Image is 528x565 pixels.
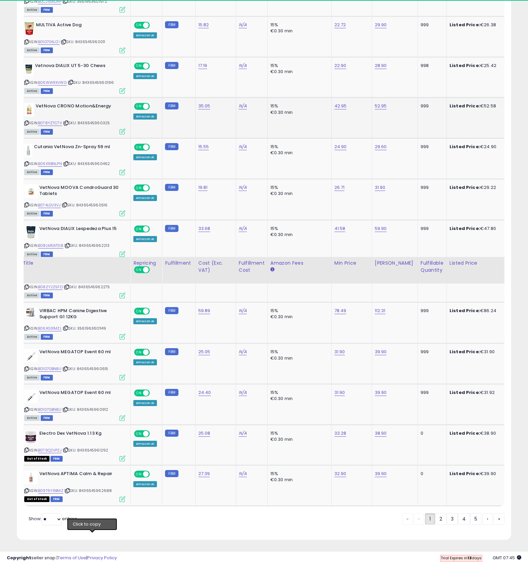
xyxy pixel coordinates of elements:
[239,22,247,28] a: N/A
[450,185,505,191] div: €29.22
[165,389,178,396] small: FBM
[133,195,157,201] div: Amazon AI
[165,102,178,109] small: FBM
[135,104,143,109] span: ON
[198,22,209,28] a: 15.82
[38,80,67,86] a: B06WWRXVWG
[133,260,159,267] div: Repricing
[165,430,178,437] small: FBM
[24,144,125,174] div: ASIN:
[270,314,326,320] div: €0.30 min
[421,185,441,191] div: 999
[35,63,117,71] b: Vetnova DIALIX UT 5-30 Chews
[165,260,192,267] div: Fulfillment
[149,267,160,272] span: OFF
[450,62,480,69] b: Listed Price:
[498,516,500,522] span: »
[133,154,157,160] div: Amazon AI
[334,348,345,355] a: 31.90
[470,513,482,525] a: 5
[149,23,160,28] span: OFF
[149,308,160,314] span: OFF
[165,348,178,355] small: FBM
[133,318,157,324] div: Amazon AI
[447,513,458,525] a: 3
[38,39,60,45] a: B01G7G6J2I
[87,555,117,561] a: Privacy Policy
[421,308,441,314] div: 999
[24,293,40,298] span: All listings currently available for purchase on Amazon
[198,389,211,396] a: 24.40
[135,308,143,314] span: ON
[270,185,326,191] div: 15%
[421,22,441,28] div: 999
[450,430,480,436] b: Listed Price:
[375,22,387,28] a: 29.90
[270,477,326,483] div: €0.30 min
[270,260,329,267] div: Amazon Fees
[270,471,326,477] div: 15%
[24,22,34,35] img: 519nZtnSTsL._SL40_.jpg
[487,516,488,522] span: ›
[270,267,274,273] small: Amazon Fees.
[24,456,49,462] span: All listings that are currently out of stock and unavailable for purchase on Amazon
[24,185,125,216] div: ASIN:
[24,266,125,298] div: ASIN:
[149,350,160,355] span: OFF
[149,390,160,396] span: OFF
[375,225,387,232] a: 59.90
[450,470,480,477] b: Listed Price:
[36,22,118,30] b: MULTIVA Active Dog
[239,103,247,109] a: N/A
[133,73,157,79] div: Amazon AI
[149,63,160,69] span: OFF
[41,47,53,53] span: FBM
[270,430,326,436] div: 15%
[198,225,210,232] a: 33.68
[450,430,505,436] div: €38.90
[38,447,62,453] a: B079Q2VPZJ
[270,390,326,396] div: 15%
[334,225,345,232] a: 41.58
[421,226,441,232] div: 999
[239,260,265,274] div: Fulfillment Cost
[270,355,326,361] div: €0.30 min
[24,390,125,420] div: ASIN:
[467,555,472,561] b: 13
[24,471,125,501] div: ASIN:
[24,22,125,53] div: ASIN:
[24,471,38,484] img: 21ioghpsWRL._SL40_.jpg
[149,471,160,477] span: OFF
[62,202,107,208] span: | SKU: 8436545960516
[24,129,40,135] span: All listings currently available for purchase on Amazon
[165,225,178,232] small: FBM
[165,184,178,191] small: FBM
[7,555,117,561] div: seller snap | |
[24,185,38,198] img: 319yYrYFIsL._SL40_.jpg
[135,350,143,355] span: ON
[450,22,480,28] b: Listed Price:
[198,62,207,69] a: 17.19
[450,348,480,355] b: Listed Price:
[375,62,387,69] a: 28.90
[375,430,387,437] a: 38.90
[135,226,143,232] span: ON
[24,103,34,117] img: 31fKtOYxs0L._SL40_.jpg
[58,555,86,561] a: Terms of Use
[450,103,505,109] div: €52.58
[450,389,480,396] b: Listed Price:
[450,103,480,109] b: Listed Price:
[24,7,40,13] span: All listings currently available for purchase on Amazon
[270,22,326,28] div: 15%
[135,471,143,477] span: ON
[133,441,157,447] div: Amazon AI
[63,161,110,166] span: | SKU: 8436545960462
[51,496,63,502] span: FBM
[421,260,444,274] div: Fulfillable Quantity
[334,307,346,314] a: 78.49
[135,267,143,272] span: ON
[270,69,326,75] div: €0.30 min
[39,226,121,234] b: VetNova DIALIX Lespedeza Plus 15
[239,62,247,69] a: N/A
[63,120,110,126] span: | SKU: 8436545960325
